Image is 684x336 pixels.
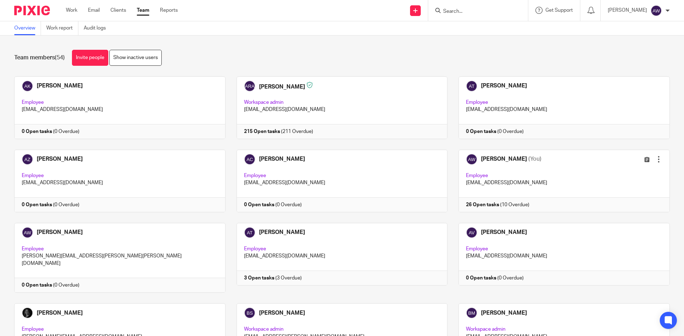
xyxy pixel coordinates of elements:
span: (54) [55,55,65,60]
span: Get Support [545,8,573,13]
a: Team [137,7,149,14]
a: Work report [46,21,78,35]
p: [PERSON_NAME] [608,7,647,14]
img: svg%3E [651,5,662,16]
input: Search [442,9,507,15]
a: Email [88,7,100,14]
a: Work [66,7,77,14]
a: Show inactive users [109,50,162,66]
h1: Team members [14,54,65,62]
a: Audit logs [84,21,111,35]
a: Overview [14,21,41,35]
a: Invite people [72,50,108,66]
img: Pixie [14,6,50,15]
a: Reports [160,7,178,14]
a: Clients [110,7,126,14]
